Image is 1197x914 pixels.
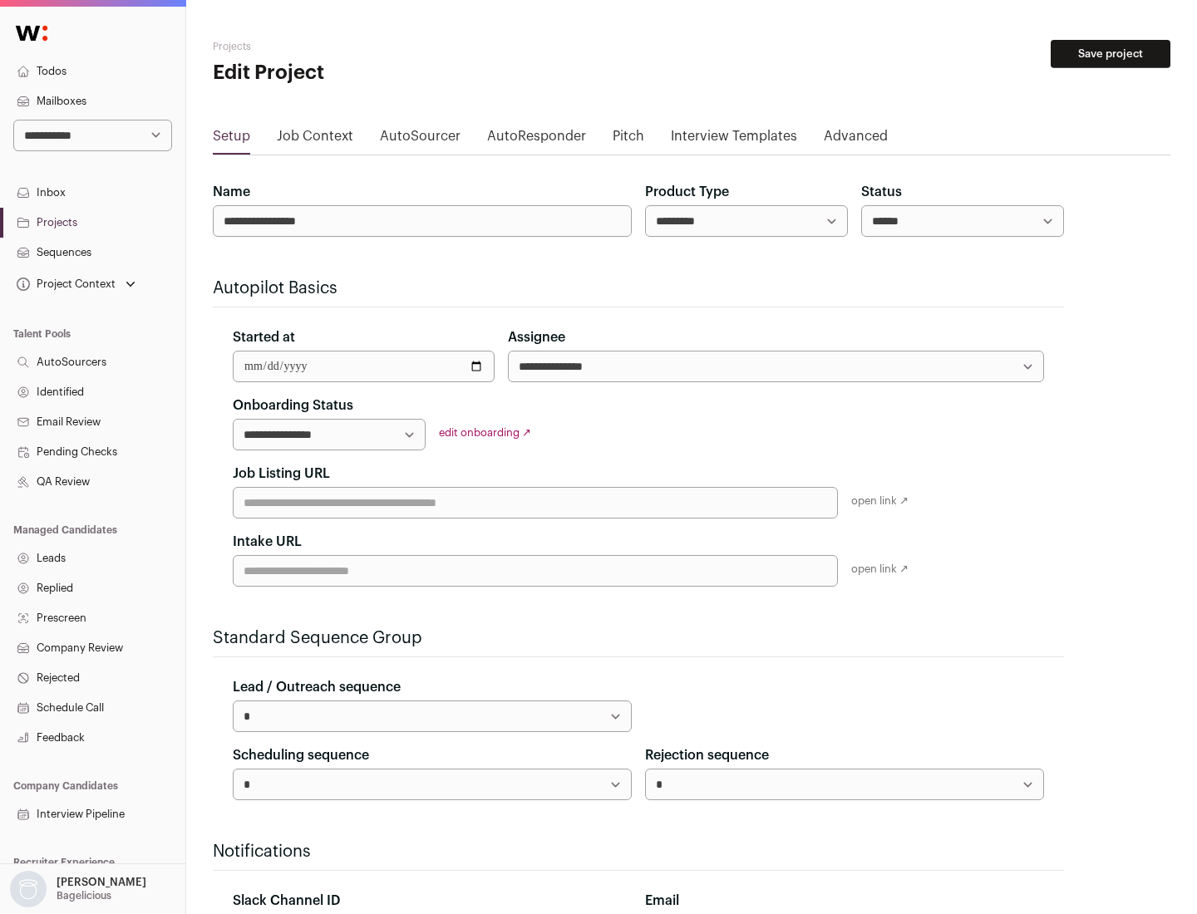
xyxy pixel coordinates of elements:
[233,396,353,415] label: Onboarding Status
[213,40,532,53] h2: Projects
[7,17,57,50] img: Wellfound
[213,60,532,86] h1: Edit Project
[57,889,111,902] p: Bagelicious
[233,891,340,911] label: Slack Channel ID
[13,273,139,296] button: Open dropdown
[487,126,586,153] a: AutoResponder
[213,627,1064,650] h2: Standard Sequence Group
[277,126,353,153] a: Job Context
[233,327,295,347] label: Started at
[233,464,330,484] label: Job Listing URL
[671,126,797,153] a: Interview Templates
[57,876,146,889] p: [PERSON_NAME]
[1051,40,1170,68] button: Save project
[13,278,116,291] div: Project Context
[233,745,369,765] label: Scheduling sequence
[213,126,250,153] a: Setup
[861,182,902,202] label: Status
[213,277,1064,300] h2: Autopilot Basics
[7,871,150,907] button: Open dropdown
[213,840,1064,863] h2: Notifications
[380,126,461,153] a: AutoSourcer
[645,891,1044,911] div: Email
[613,126,644,153] a: Pitch
[645,182,729,202] label: Product Type
[233,677,401,697] label: Lead / Outreach sequence
[824,126,888,153] a: Advanced
[10,871,47,907] img: nopic.png
[213,182,250,202] label: Name
[645,745,769,765] label: Rejection sequence
[508,327,565,347] label: Assignee
[233,532,302,552] label: Intake URL
[439,427,531,438] a: edit onboarding ↗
